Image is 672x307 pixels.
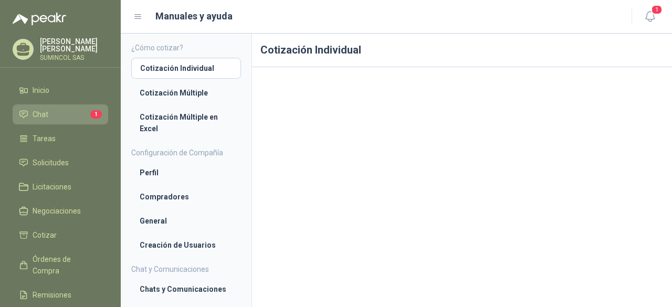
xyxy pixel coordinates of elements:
span: Licitaciones [33,181,71,193]
li: Chats y Comunicaciones [140,283,233,295]
li: Compradores [140,191,233,203]
a: Chats y Comunicaciones [131,279,241,299]
a: Perfil [131,163,241,183]
h4: ¿Cómo cotizar? [131,42,241,54]
iframe: 953374dfa75b41f38925b712e2491bfd [260,76,664,301]
a: Negociaciones [13,201,108,221]
h1: Cotización Individual [252,34,672,67]
li: General [140,215,233,227]
a: Licitaciones [13,177,108,197]
li: Cotización Individual [140,62,232,74]
a: Cotización Individual [131,58,241,79]
a: Cotización Múltiple en Excel [131,107,241,139]
a: Creación de Usuarios [131,235,241,255]
span: Chat [33,109,48,120]
h4: Configuración de Compañía [131,147,241,158]
li: Cotización Múltiple en Excel [140,111,233,134]
a: Cotización Múltiple [131,83,241,103]
a: Tareas [13,129,108,149]
span: 1 [90,110,102,119]
a: Solicitudes [13,153,108,173]
a: Órdenes de Compra [13,249,108,281]
span: Remisiones [33,289,71,301]
span: Cotizar [33,229,57,241]
li: Perfil [140,167,233,178]
span: Órdenes de Compra [33,253,98,277]
a: Cotizar [13,225,108,245]
p: [PERSON_NAME] [PERSON_NAME] [40,38,108,52]
h1: Manuales y ayuda [155,9,233,24]
span: 1 [651,5,663,15]
a: Compradores [131,187,241,207]
li: Creación de Usuarios [140,239,233,251]
span: Negociaciones [33,205,81,217]
li: Cotización Múltiple [140,87,233,99]
a: General [131,211,241,231]
a: Chat1 [13,104,108,124]
span: Solicitudes [33,157,69,168]
a: Remisiones [13,285,108,305]
button: 1 [640,7,659,26]
img: Logo peakr [13,13,66,25]
a: Inicio [13,80,108,100]
h4: Chat y Comunicaciones [131,263,241,275]
span: Inicio [33,84,49,96]
p: SUMINCOL SAS [40,55,108,61]
span: Tareas [33,133,56,144]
